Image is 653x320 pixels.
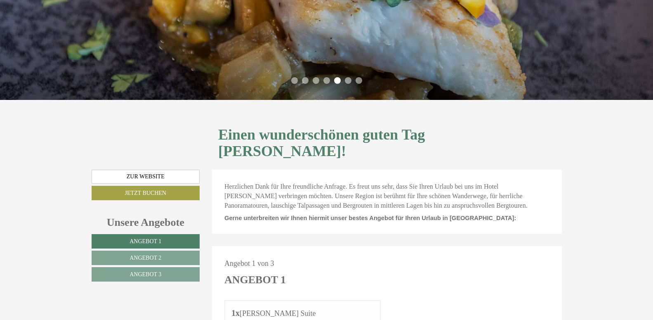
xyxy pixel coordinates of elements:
[231,308,240,318] b: 1x
[92,215,200,230] div: Unsere Angebote
[92,186,200,200] a: Jetzt buchen
[130,238,161,244] span: Angebot 1
[231,307,374,319] div: [PERSON_NAME] Suite
[224,182,549,211] p: Herzlichen Dank für Ihre freundliche Anfrage. Es freut uns sehr, dass Sie Ihren Urlaub bei uns im...
[130,271,161,277] span: Angebot 3
[92,170,200,184] a: Zur Website
[130,255,161,261] span: Angebot 2
[224,259,274,268] span: Angebot 1 von 3
[218,127,556,159] h1: Einen wunderschönen guten Tag [PERSON_NAME]!
[224,215,516,221] span: Gerne unterbreiten wir Ihnen hiermit unser bestes Angebot für Ihren Urlaub in [GEOGRAPHIC_DATA]:
[224,272,286,287] div: Angebot 1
